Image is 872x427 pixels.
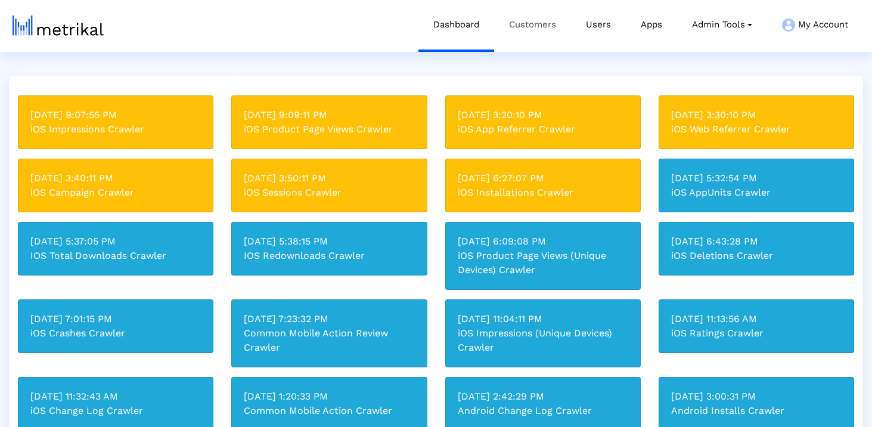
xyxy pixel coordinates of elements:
[30,108,201,122] div: [DATE] 9:07:55 PM
[244,312,414,326] div: [DATE] 7:23:32 PM
[244,171,414,185] div: [DATE] 3:50:11 PM
[30,326,201,341] div: iOS Crashes Crawler
[671,389,842,404] div: [DATE] 3:00:31 PM
[458,122,628,137] div: iOS App Referrer Crawler
[244,326,414,355] div: Common Mobile Action Review Crawler
[244,389,414,404] div: [DATE] 1:20:33 PM
[244,404,414,418] div: Common Mobile Action Crawler
[244,185,414,200] div: iOS Sessions Crawler
[458,404,628,418] div: Android Change Log Crawler
[458,326,628,355] div: iOS Impressions (Unique Devices) Crawler
[30,249,201,263] div: IOS Total Downloads Crawler
[30,234,201,249] div: [DATE] 5:37:05 PM
[13,16,104,36] img: metrical-logo-light.png
[244,108,414,122] div: [DATE] 9:09:11 PM
[671,404,842,418] div: Android Installs Crawler
[671,171,842,185] div: [DATE] 5:32:54 PM
[244,249,414,263] div: IOS Redownloads Crawler
[671,108,842,122] div: [DATE] 3:30:10 PM
[671,234,842,249] div: [DATE] 6:43:28 PM
[30,389,201,404] div: [DATE] 11:32:43 AM
[671,249,842,263] div: iOS Deletions Crawler
[244,122,414,137] div: iOS Product Page Views Crawler
[458,249,628,277] div: iOS Product Page Views (Unique Devices) Crawler
[458,312,628,326] div: [DATE] 11:04:11 PM
[30,404,201,418] div: iOS Change Log Crawler
[458,171,628,185] div: [DATE] 6:27:07 PM
[458,234,628,249] div: [DATE] 6:09:08 PM
[30,171,201,185] div: [DATE] 3:40:11 PM
[458,108,628,122] div: [DATE] 3:20:10 PM
[458,389,628,404] div: [DATE] 2:42:29 PM
[671,312,842,326] div: [DATE] 11:13:56 AM
[671,185,842,200] div: iOS AppUnits Crawler
[30,312,201,326] div: [DATE] 7:01:15 PM
[782,18,795,32] img: my-account-menu-icon.png
[244,234,414,249] div: [DATE] 5:38:15 PM
[30,122,201,137] div: iOS Impressions Crawler
[458,185,628,200] div: iOS Installations Crawler
[671,326,842,341] div: iOS Ratings Crawler
[671,122,842,137] div: iOS Web Referrer Crawler
[30,185,201,200] div: iOS Campaign Crawler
